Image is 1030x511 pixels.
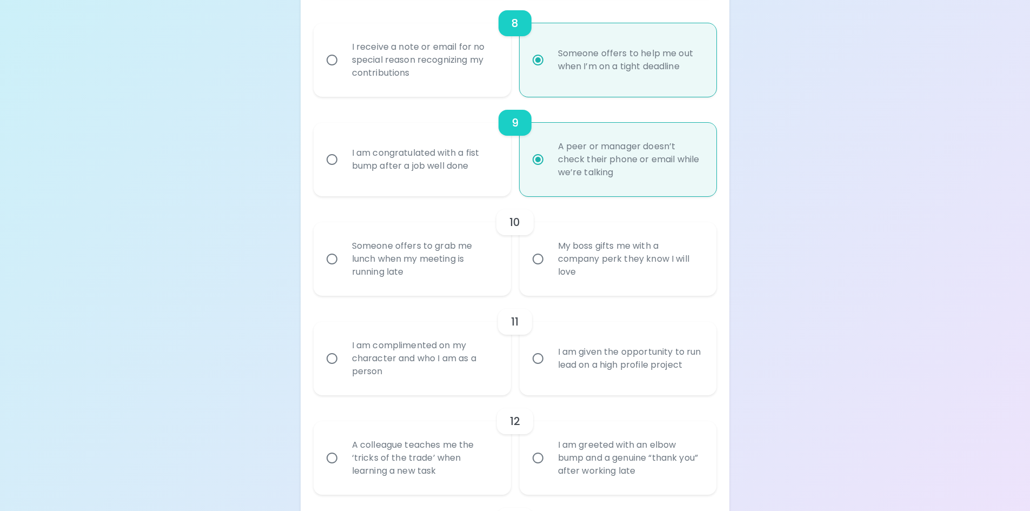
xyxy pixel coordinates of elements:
div: A colleague teaches me the ‘tricks of the trade’ when learning a new task [343,426,505,490]
div: choice-group-check [314,97,717,196]
h6: 12 [510,413,520,430]
div: Someone offers to help me out when I’m on a tight deadline [549,34,711,86]
div: I am complimented on my character and who I am as a person [343,326,505,391]
h6: 8 [511,15,519,32]
div: A peer or manager doesn’t check their phone or email while we’re talking [549,127,711,192]
div: I receive a note or email for no special reason recognizing my contributions [343,28,505,92]
h6: 9 [511,114,519,131]
h6: 10 [509,214,520,231]
div: I am given the opportunity to run lead on a high profile project [549,333,711,384]
h6: 11 [511,313,519,330]
div: choice-group-check [314,296,717,395]
div: I am congratulated with a fist bump after a job well done [343,134,505,185]
div: choice-group-check [314,395,717,495]
div: I am greeted with an elbow bump and a genuine “thank you” after working late [549,426,711,490]
div: My boss gifts me with a company perk they know I will love [549,227,711,291]
div: Someone offers to grab me lunch when my meeting is running late [343,227,505,291]
div: choice-group-check [314,196,717,296]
